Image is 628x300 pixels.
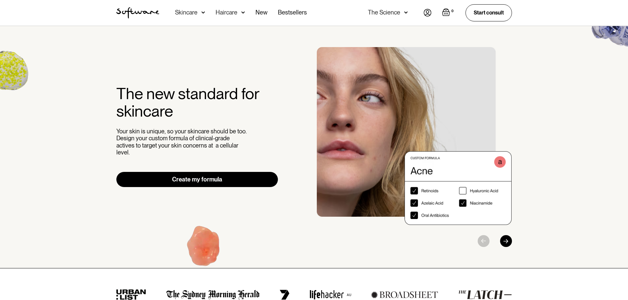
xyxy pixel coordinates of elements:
img: urban list logo [116,289,146,300]
img: Software Logo [116,7,159,18]
div: Skincare [175,9,197,16]
img: the Sydney morning herald logo [166,290,260,300]
img: broadsheet logo [371,291,438,298]
div: Next slide [500,235,512,247]
img: the latch logo [458,290,512,299]
a: Open empty cart [442,8,455,17]
div: The Science [368,9,400,16]
img: lifehacker logo [310,290,351,300]
a: home [116,7,159,18]
h2: The new standard for skincare [116,85,278,120]
div: 0 [450,8,455,14]
p: Your skin is unique, so your skincare should be too. Design your custom formula of clinical-grade... [116,128,248,156]
img: Hydroquinone (skin lightening agent) [163,209,245,290]
img: arrow down [241,9,245,16]
img: arrow down [201,9,205,16]
div: 1 / 3 [317,47,512,225]
div: Haircare [216,9,237,16]
img: arrow down [404,9,408,16]
a: Create my formula [116,172,278,187]
a: Start consult [465,4,512,21]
